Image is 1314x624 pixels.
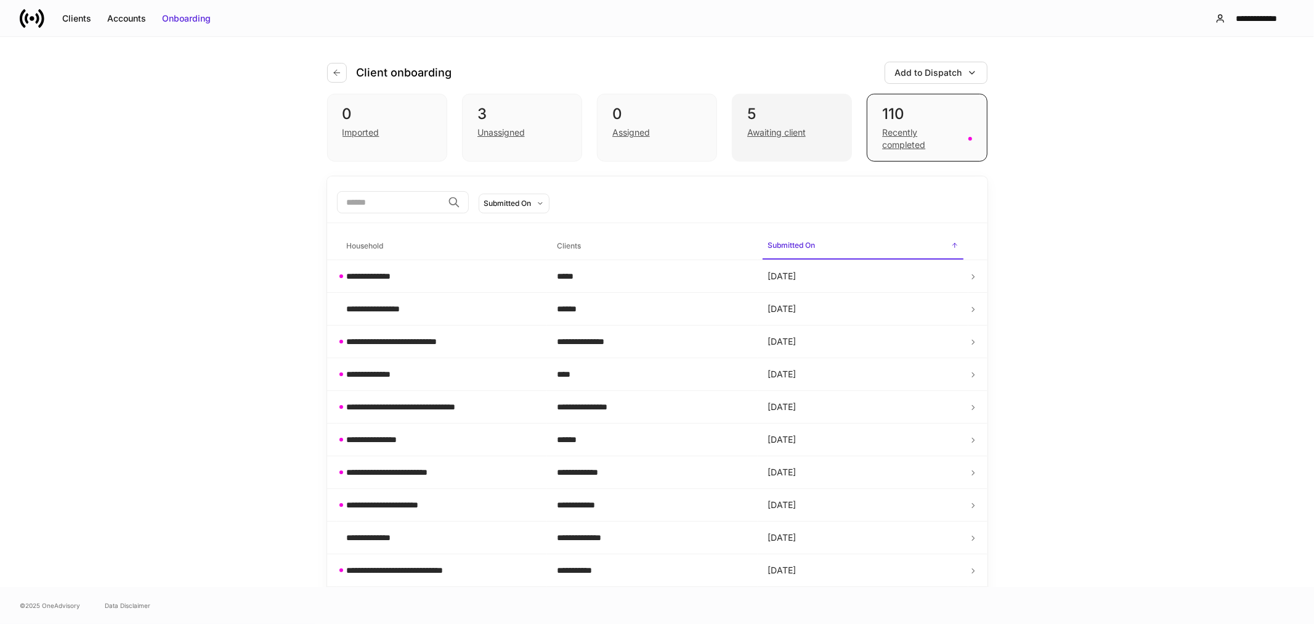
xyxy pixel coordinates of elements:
div: 110Recently completed [867,94,987,162]
td: [DATE] [758,554,968,587]
div: 0 [343,104,432,124]
div: 3 [477,104,567,124]
a: Data Disclaimer [105,601,150,610]
span: © 2025 OneAdvisory [20,601,80,610]
div: 0Imported [327,94,447,162]
td: [DATE] [758,587,968,620]
span: Submitted On [763,233,963,260]
div: Unassigned [477,126,525,139]
td: [DATE] [758,522,968,554]
div: 110 [882,104,971,124]
div: 5 [747,104,837,124]
td: [DATE] [758,391,968,424]
td: [DATE] [758,456,968,489]
button: Submitted On [479,194,550,213]
div: Clients [62,12,91,25]
button: Clients [54,9,99,28]
button: Onboarding [154,9,219,28]
td: [DATE] [758,260,968,293]
td: [DATE] [758,326,968,358]
div: Accounts [107,12,146,25]
div: 5Awaiting client [732,94,852,162]
td: [DATE] [758,424,968,456]
h6: Clients [557,240,581,252]
span: Household [342,234,543,259]
div: 0Assigned [597,94,717,162]
td: [DATE] [758,489,968,522]
div: Add to Dispatch [895,67,962,79]
div: 0 [612,104,702,124]
button: Accounts [99,9,154,28]
td: [DATE] [758,293,968,326]
button: Add to Dispatch [885,62,988,84]
div: Onboarding [162,12,211,25]
div: Recently completed [882,126,960,151]
span: Clients [552,234,753,259]
h6: Household [347,240,384,252]
div: 3Unassigned [462,94,582,162]
h4: Client onboarding [357,65,452,80]
td: [DATE] [758,358,968,391]
div: Awaiting client [747,126,806,139]
div: Submitted On [484,197,532,209]
h6: Submitted On [768,239,815,251]
div: Assigned [612,126,650,139]
div: Imported [343,126,379,139]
